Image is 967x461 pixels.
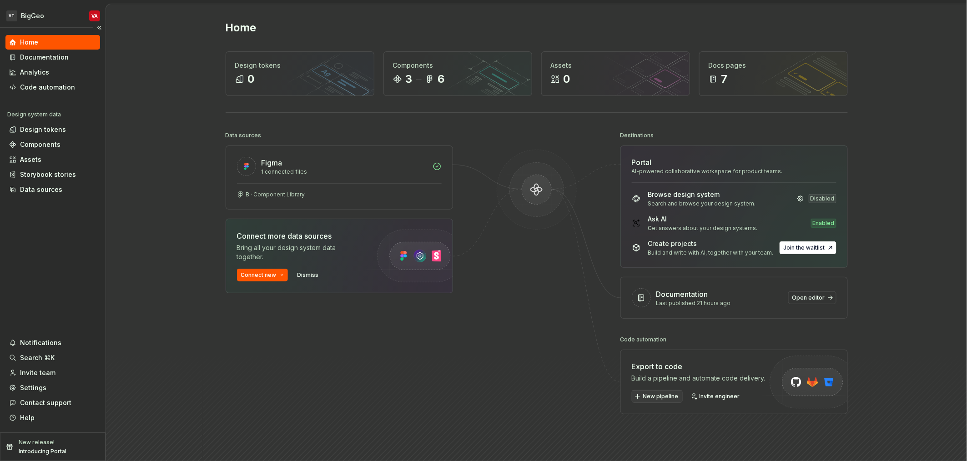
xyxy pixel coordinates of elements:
div: Build a pipeline and automate code delivery. [632,374,766,383]
div: 0 [564,72,570,86]
a: Assets0 [541,51,690,96]
a: Components [5,137,100,152]
div: Assets [20,155,41,164]
div: Bring all your design system data together. [237,243,360,261]
div: Ask AI [648,215,758,224]
div: Components [393,61,523,70]
div: Design tokens [20,125,66,134]
div: Get answers about your design systems. [648,225,758,232]
div: Code automation [20,83,75,92]
div: Design tokens [235,61,365,70]
div: Last published 21 hours ago [656,300,783,307]
div: B · Component Library [246,191,305,198]
a: Home [5,35,100,50]
div: Storybook stories [20,170,76,179]
a: Invite team [5,366,100,380]
div: Connect more data sources [237,230,360,241]
div: Documentation [656,289,708,300]
div: Analytics [20,68,49,77]
div: Browse design system [648,190,756,199]
div: Contact support [20,398,71,407]
div: Enabled [811,219,836,228]
div: Search and browse your design system. [648,200,756,207]
div: VT [6,10,17,21]
a: Documentation [5,50,100,65]
a: Open editor [788,291,836,304]
button: New pipeline [632,390,683,403]
button: Collapse sidebar [93,21,106,34]
button: Search ⌘K [5,351,100,365]
p: Introducing Portal [19,448,66,455]
span: Open editor [792,294,825,301]
div: 3 [406,72,413,86]
div: Assets [551,61,680,70]
a: Components36 [383,51,532,96]
div: Invite team [20,368,55,377]
a: Data sources [5,182,100,197]
div: Export to code [632,361,766,372]
div: Notifications [20,338,61,347]
div: BigGeo [21,11,44,20]
div: Help [20,413,35,422]
div: Disabled [809,194,836,203]
span: New pipeline [643,393,679,400]
a: Design tokens0 [226,51,374,96]
div: Search ⌘K [20,353,55,362]
div: Destinations [620,129,654,142]
a: Settings [5,381,100,395]
button: Notifications [5,336,100,350]
div: Data sources [20,185,62,194]
div: Data sources [226,129,262,142]
div: Settings [20,383,46,392]
div: 7 [721,72,728,86]
div: Portal [632,157,652,168]
span: Join the waitlist [784,244,825,251]
a: Figma1 connected filesB · Component Library [226,145,453,210]
button: Dismiss [293,269,323,281]
div: Build and write with AI, together with your team. [648,249,774,256]
span: Connect new [241,271,277,279]
a: Docs pages7 [699,51,848,96]
div: AI-powered collaborative workspace for product teams. [632,168,836,175]
button: Join the waitlist [780,241,836,254]
span: Invite engineer [700,393,740,400]
button: Contact support [5,396,100,410]
div: Code automation [620,333,667,346]
div: Home [20,38,38,47]
div: Design system data [7,111,61,118]
span: Dismiss [297,271,319,279]
button: VTBigGeoVA [2,6,104,25]
div: 6 [438,72,445,86]
button: Connect new [237,269,288,281]
div: Figma [262,157,282,168]
div: Documentation [20,53,69,62]
button: Help [5,411,100,425]
a: Analytics [5,65,100,80]
div: 1 connected files [262,168,427,175]
div: 0 [248,72,255,86]
div: Create projects [648,239,774,248]
a: Assets [5,152,100,167]
a: Design tokens [5,122,100,137]
a: Invite engineer [688,390,744,403]
a: Storybook stories [5,167,100,182]
a: Code automation [5,80,100,95]
div: VA [91,12,98,20]
p: New release! [19,439,55,446]
div: Docs pages [709,61,838,70]
div: Components [20,140,60,149]
h2: Home [226,20,257,35]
